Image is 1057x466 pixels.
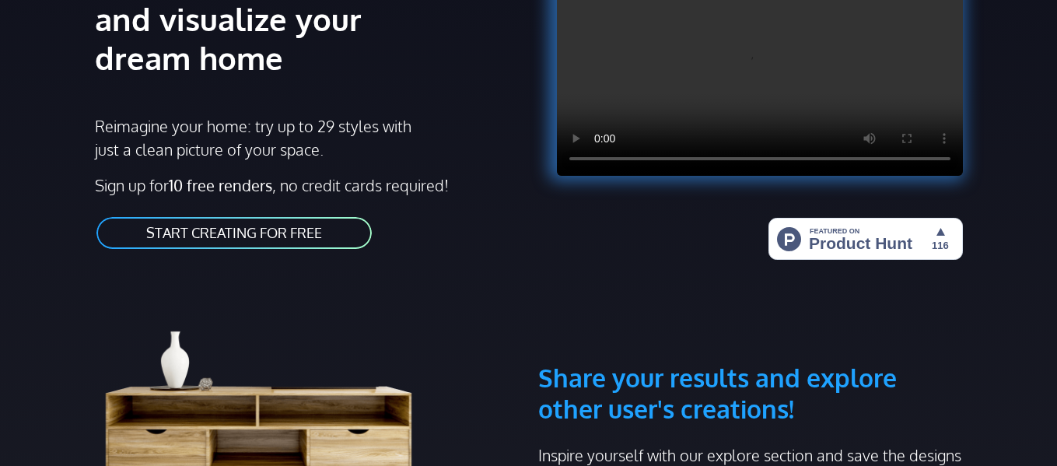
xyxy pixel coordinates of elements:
h3: Share your results and explore other user's creations! [538,288,963,425]
img: HomeStyler AI - Interior Design Made Easy: One Click to Your Dream Home | Product Hunt [768,218,963,260]
a: START CREATING FOR FREE [95,215,373,251]
strong: 10 free renders [169,175,272,195]
p: Sign up for , no credit cards required! [95,173,520,197]
p: Reimagine your home: try up to 29 styles with just a clean picture of your space. [95,114,414,161]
